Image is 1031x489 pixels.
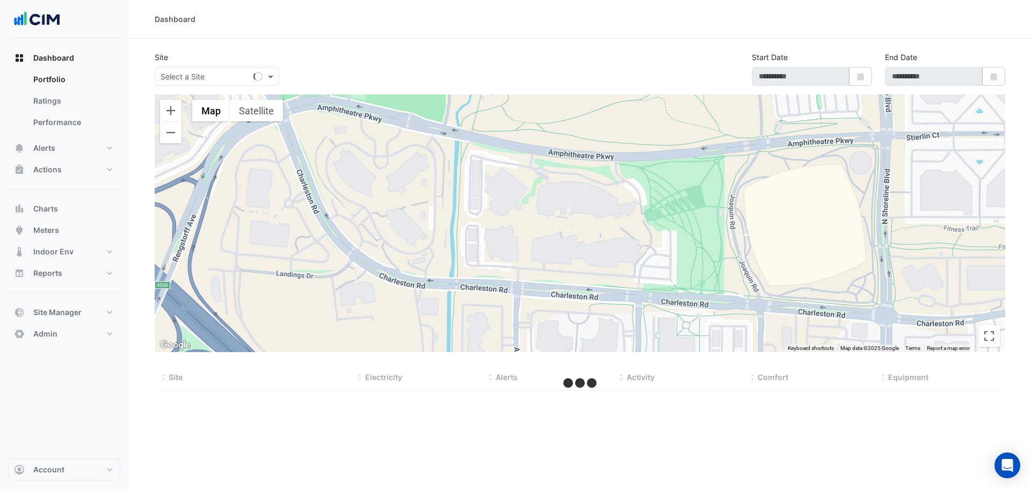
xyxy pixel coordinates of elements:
button: Zoom in [160,100,181,121]
span: Charts [33,203,58,214]
app-icon: Dashboard [14,53,25,63]
button: Charts [9,198,120,220]
span: Alerts [33,143,55,154]
a: Report a map error [927,345,970,351]
span: Comfort [758,373,788,382]
app-icon: Reports [14,268,25,279]
button: Toggle fullscreen view [978,325,1000,347]
span: Site Manager [33,307,82,318]
div: Open Intercom Messenger [994,452,1020,478]
button: Meters [9,220,120,241]
span: Reports [33,268,62,279]
label: Site [155,52,168,63]
button: Dashboard [9,47,120,69]
span: Account [33,464,64,475]
app-icon: Meters [14,225,25,236]
img: Google [157,338,193,352]
img: Company Logo [13,9,61,30]
app-icon: Alerts [14,143,25,154]
button: Show street map [192,100,230,121]
span: Map data ©2025 Google [840,345,899,351]
span: Equipment [888,373,928,382]
button: Show satellite imagery [230,100,283,121]
span: Dashboard [33,53,74,63]
span: Activity [627,373,655,382]
app-icon: Charts [14,203,25,214]
button: Actions [9,159,120,180]
a: Open this area in Google Maps (opens a new window) [157,338,193,352]
label: Start Date [752,52,788,63]
span: Alerts [496,373,518,382]
a: Performance [25,112,120,133]
div: Dashboard [155,13,195,25]
button: Indoor Env [9,241,120,262]
button: Account [9,459,120,480]
span: Admin [33,329,57,339]
a: Terms [905,345,920,351]
button: Site Manager [9,302,120,323]
a: Portfolio [25,69,120,90]
app-icon: Actions [14,164,25,175]
button: Keyboard shortcuts [788,345,834,352]
button: Admin [9,323,120,345]
a: Ratings [25,90,120,112]
button: Alerts [9,137,120,159]
button: Zoom out [160,122,181,143]
app-icon: Admin [14,329,25,339]
app-icon: Indoor Env [14,246,25,257]
div: Dashboard [9,69,120,137]
span: Site [169,373,183,382]
span: Indoor Env [33,246,74,257]
span: Electricity [365,373,402,382]
app-icon: Site Manager [14,307,25,318]
button: Reports [9,262,120,284]
label: End Date [885,52,917,63]
span: Actions [33,164,62,175]
span: Meters [33,225,59,236]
